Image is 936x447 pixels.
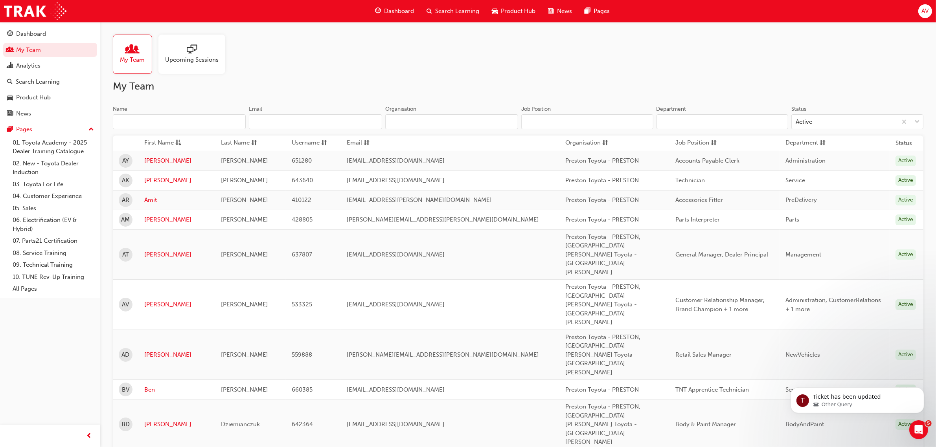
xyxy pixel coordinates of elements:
span: AD [122,350,130,359]
span: Username [292,138,320,148]
span: 651280 [292,157,312,164]
span: BD [121,420,130,429]
span: [PERSON_NAME] [221,177,268,184]
span: 559888 [292,351,312,358]
span: Accessories Fitter [675,196,723,203]
span: Preston Toyota - PRESTON [565,216,639,223]
button: Emailsorting-icon [347,138,390,148]
button: First Nameasc-icon [144,138,188,148]
div: Pages [16,125,32,134]
button: Last Namesorting-icon [221,138,264,148]
a: [PERSON_NAME] [144,215,209,224]
a: 03. Toyota For Life [9,178,97,191]
div: Active [896,299,916,310]
span: down-icon [914,117,920,127]
div: Search Learning [16,77,60,86]
span: sorting-icon [602,138,608,148]
div: Name [113,105,127,113]
span: sorting-icon [711,138,717,148]
span: Search Learning [435,7,479,16]
button: Departmentsorting-icon [785,138,829,148]
div: Organisation [385,105,416,113]
span: 410122 [292,196,311,203]
a: Analytics [3,59,97,73]
span: Parts Interpreter [675,216,720,223]
span: pages-icon [7,126,13,133]
div: Active [896,214,916,225]
a: Dashboard [3,27,97,41]
a: 01. Toyota Academy - 2025 Dealer Training Catalogue [9,137,97,158]
span: Dziemianczuk [221,421,260,428]
span: Preston Toyota - PRESTON [565,177,639,184]
a: Upcoming Sessions [158,35,232,74]
span: First Name [144,138,174,148]
a: [PERSON_NAME] [144,250,209,259]
span: [EMAIL_ADDRESS][DOMAIN_NAME] [347,251,445,258]
span: 533325 [292,301,312,308]
button: AV [918,4,932,18]
span: Email [347,138,362,148]
button: Job Positionsorting-icon [675,138,719,148]
span: news-icon [548,6,554,16]
span: Retail Sales Manager [675,351,732,358]
span: [PERSON_NAME][EMAIL_ADDRESS][PERSON_NAME][DOMAIN_NAME] [347,351,539,358]
span: sorting-icon [820,138,826,148]
a: 05. Sales [9,202,97,214]
span: sessionType_ONLINE_URL-icon [187,44,197,55]
span: Organisation [565,138,601,148]
span: AM [121,215,130,224]
input: Email [249,114,382,129]
a: 09. Technical Training [9,259,97,271]
span: Accounts Payable Clerk [675,157,739,164]
span: TNT Apprentice Technician [675,386,749,393]
div: Dashboard [16,29,46,38]
span: Preston Toyota - PRESTON, [GEOGRAPHIC_DATA][PERSON_NAME] Toyota - [GEOGRAPHIC_DATA][PERSON_NAME] [565,403,640,445]
span: asc-icon [175,138,181,148]
span: [PERSON_NAME][EMAIL_ADDRESS][PERSON_NAME][DOMAIN_NAME] [347,216,539,223]
a: 06. Electrification (EV & Hybrid) [9,214,97,235]
a: 02. New - Toyota Dealer Induction [9,158,97,178]
th: Status [896,139,912,148]
span: [EMAIL_ADDRESS][DOMAIN_NAME] [347,301,445,308]
span: Pages [594,7,610,16]
span: Last Name [221,138,250,148]
span: Preston Toyota - PRESTON, [GEOGRAPHIC_DATA][PERSON_NAME] Toyota - [GEOGRAPHIC_DATA][PERSON_NAME] [565,283,640,326]
span: Preston Toyota - PRESTON, [GEOGRAPHIC_DATA][PERSON_NAME] Toyota - [GEOGRAPHIC_DATA][PERSON_NAME] [565,233,640,276]
div: News [16,109,31,118]
span: Preston Toyota - PRESTON [565,386,639,393]
a: [PERSON_NAME] [144,300,209,309]
span: [EMAIL_ADDRESS][DOMAIN_NAME] [347,177,445,184]
a: search-iconSearch Learning [420,3,485,19]
span: [PERSON_NAME] [221,351,268,358]
span: chart-icon [7,62,13,70]
button: DashboardMy TeamAnalyticsSearch LearningProduct HubNews [3,25,97,122]
span: sorting-icon [251,138,257,148]
span: pages-icon [585,6,590,16]
span: search-icon [427,6,432,16]
span: Dashboard [384,7,414,16]
span: people-icon [7,47,13,54]
iframe: Intercom notifications message [779,371,936,426]
span: [PERSON_NAME] [221,301,268,308]
span: NewVehicles [785,351,820,358]
span: [EMAIL_ADDRESS][DOMAIN_NAME] [347,421,445,428]
span: car-icon [7,94,13,101]
span: Upcoming Sessions [165,55,219,64]
span: [PERSON_NAME] [221,157,268,164]
span: search-icon [7,79,13,86]
a: Amit [144,196,209,205]
span: prev-icon [86,431,92,441]
div: Active [896,156,916,166]
span: [PERSON_NAME] [221,196,268,203]
span: [PERSON_NAME] [221,216,268,223]
span: Administration [785,157,826,164]
div: Active [896,175,916,186]
a: News [3,106,97,121]
span: AV [921,7,929,16]
span: [EMAIL_ADDRESS][DOMAIN_NAME] [347,386,445,393]
a: car-iconProduct Hub [485,3,542,19]
a: Ben [144,385,209,394]
span: 5 [925,420,932,427]
span: guage-icon [375,6,381,16]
